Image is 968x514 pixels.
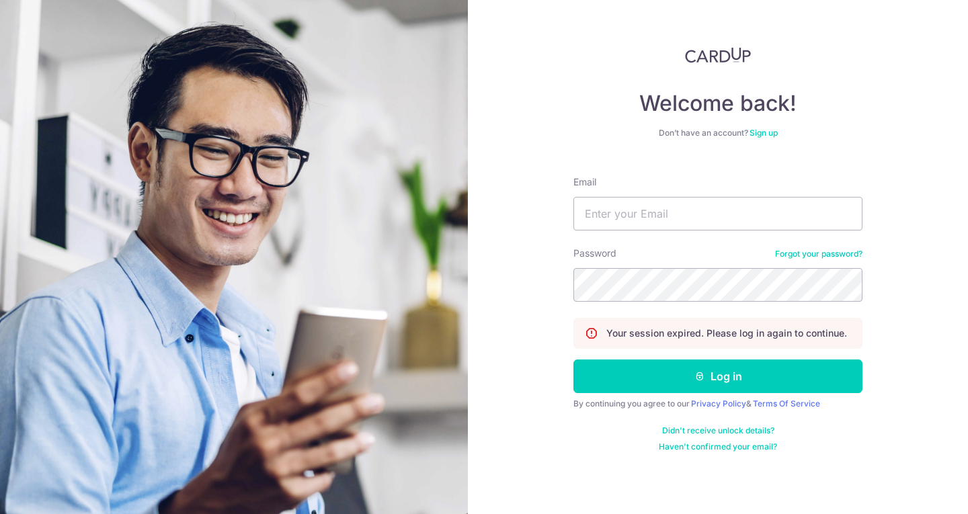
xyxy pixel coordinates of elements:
[573,128,862,138] div: Don’t have an account?
[573,90,862,117] h4: Welcome back!
[685,47,751,63] img: CardUp Logo
[573,175,596,189] label: Email
[750,128,778,138] a: Sign up
[691,398,746,409] a: Privacy Policy
[573,197,862,230] input: Enter your Email
[573,359,862,393] button: Log in
[606,327,847,340] p: Your session expired. Please log in again to continue.
[662,425,774,436] a: Didn't receive unlock details?
[659,441,777,452] a: Haven't confirmed your email?
[775,249,862,259] a: Forgot your password?
[573,398,862,409] div: By continuing you agree to our &
[573,247,616,260] label: Password
[753,398,820,409] a: Terms Of Service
